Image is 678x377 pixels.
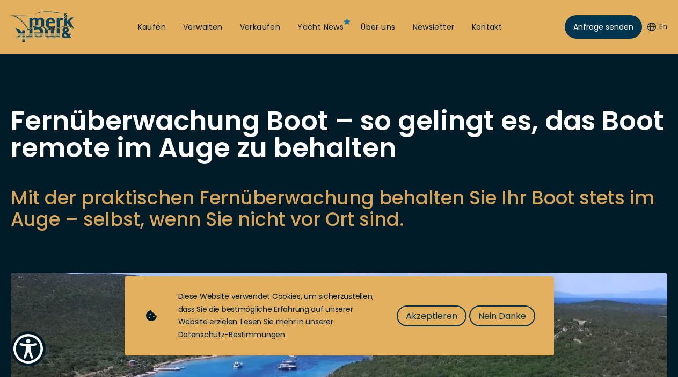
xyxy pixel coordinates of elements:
[413,22,455,33] a: Newsletter
[565,15,642,39] a: Anfrage senden
[138,22,166,33] a: Kaufen
[472,22,502,33] a: Kontakt
[647,22,667,32] button: En
[361,22,395,33] a: Über uns
[178,290,375,342] div: Diese Website verwendet Cookies, um sicherzustellen, dass Sie die bestmögliche Erfahrung auf unse...
[11,331,46,366] button: Show Accessibility Preferences
[397,305,466,326] button: Akzeptieren
[469,305,535,326] button: Nein Danke
[406,309,457,323] span: Akzeptieren
[11,108,667,161] h1: Fernüberwachung Boot – so gelingt es, das Boot remote im Auge zu behalten
[178,329,285,340] a: Datenschutz-Bestimmungen
[573,22,633,33] span: Anfrage senden
[297,22,344,33] a: Yacht News
[478,309,526,323] span: Nein Danke
[11,187,667,230] p: Mit der praktischen Fernüberwachung behalten Sie Ihr Boot stets im Auge – selbst, wenn Sie nicht ...
[183,22,223,33] a: Verwalten
[240,22,281,33] a: Verkaufen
